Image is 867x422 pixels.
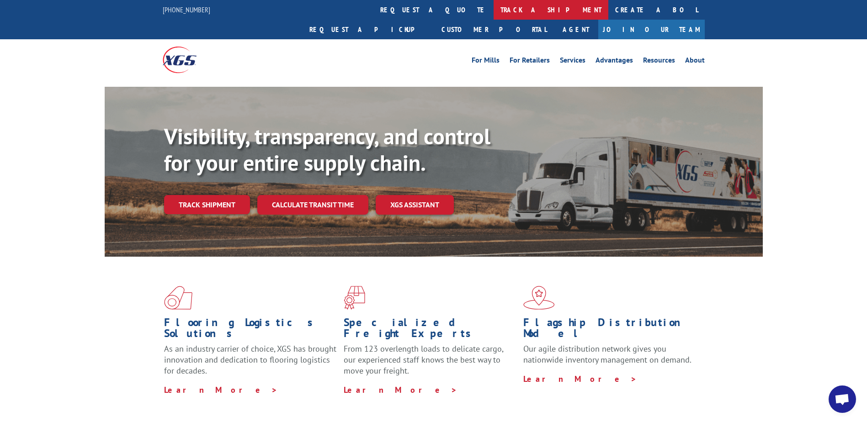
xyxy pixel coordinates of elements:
a: Learn More > [164,385,278,395]
div: Open chat [829,385,856,413]
a: For Mills [472,57,500,67]
span: Our agile distribution network gives you nationwide inventory management on demand. [523,343,691,365]
b: Visibility, transparency, and control for your entire supply chain. [164,122,490,177]
img: xgs-icon-flagship-distribution-model-red [523,286,555,310]
h1: Specialized Freight Experts [344,317,516,343]
h1: Flagship Distribution Model [523,317,696,343]
a: Resources [643,57,675,67]
a: Track shipment [164,195,250,214]
img: xgs-icon-total-supply-chain-intelligence-red [164,286,192,310]
img: xgs-icon-focused-on-flooring-red [344,286,365,310]
a: Learn More > [523,374,637,384]
a: [PHONE_NUMBER] [163,5,210,14]
a: About [685,57,705,67]
a: Agent [553,20,598,39]
h1: Flooring Logistics Solutions [164,317,337,343]
a: Calculate transit time [257,195,368,215]
p: From 123 overlength loads to delicate cargo, our experienced staff knows the best way to move you... [344,343,516,384]
a: Join Our Team [598,20,705,39]
a: Customer Portal [435,20,553,39]
a: For Retailers [510,57,550,67]
a: Advantages [596,57,633,67]
a: Services [560,57,585,67]
a: Request a pickup [303,20,435,39]
span: As an industry carrier of choice, XGS has brought innovation and dedication to flooring logistics... [164,343,336,376]
a: XGS ASSISTANT [376,195,454,215]
a: Learn More > [344,385,457,395]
